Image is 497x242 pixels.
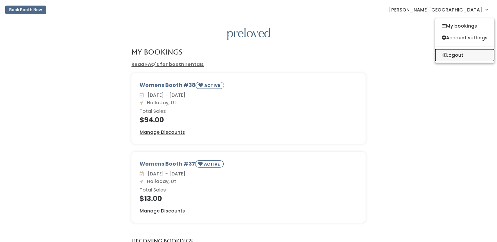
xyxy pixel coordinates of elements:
[140,188,357,193] h6: Total Sales
[140,208,185,214] u: Manage Discounts
[140,109,357,114] h6: Total Sales
[227,28,270,41] img: preloved logo
[140,81,357,91] div: Womens Booth #38
[145,171,186,177] span: [DATE] - [DATE]
[140,129,185,136] a: Manage Discounts
[435,32,494,44] a: Account settings
[131,48,182,56] h4: My Bookings
[144,178,176,185] span: Holladay, Ut
[140,160,357,170] div: Womens Booth #37
[140,208,185,214] a: Manage Discounts
[131,61,204,68] a: Read FAQ's for booth rentals
[140,195,357,202] h4: $13.00
[144,99,176,106] span: Holladay, Ut
[5,3,46,17] a: Book Booth Now
[389,6,482,13] span: [PERSON_NAME][GEOGRAPHIC_DATA]
[5,6,46,14] button: Book Booth Now
[204,83,221,88] small: ACTIVE
[435,20,494,32] a: My bookings
[435,49,494,61] button: Logout
[382,3,494,17] a: [PERSON_NAME][GEOGRAPHIC_DATA]
[145,92,186,98] span: [DATE] - [DATE]
[140,116,357,124] h4: $94.00
[204,161,221,167] small: ACTIVE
